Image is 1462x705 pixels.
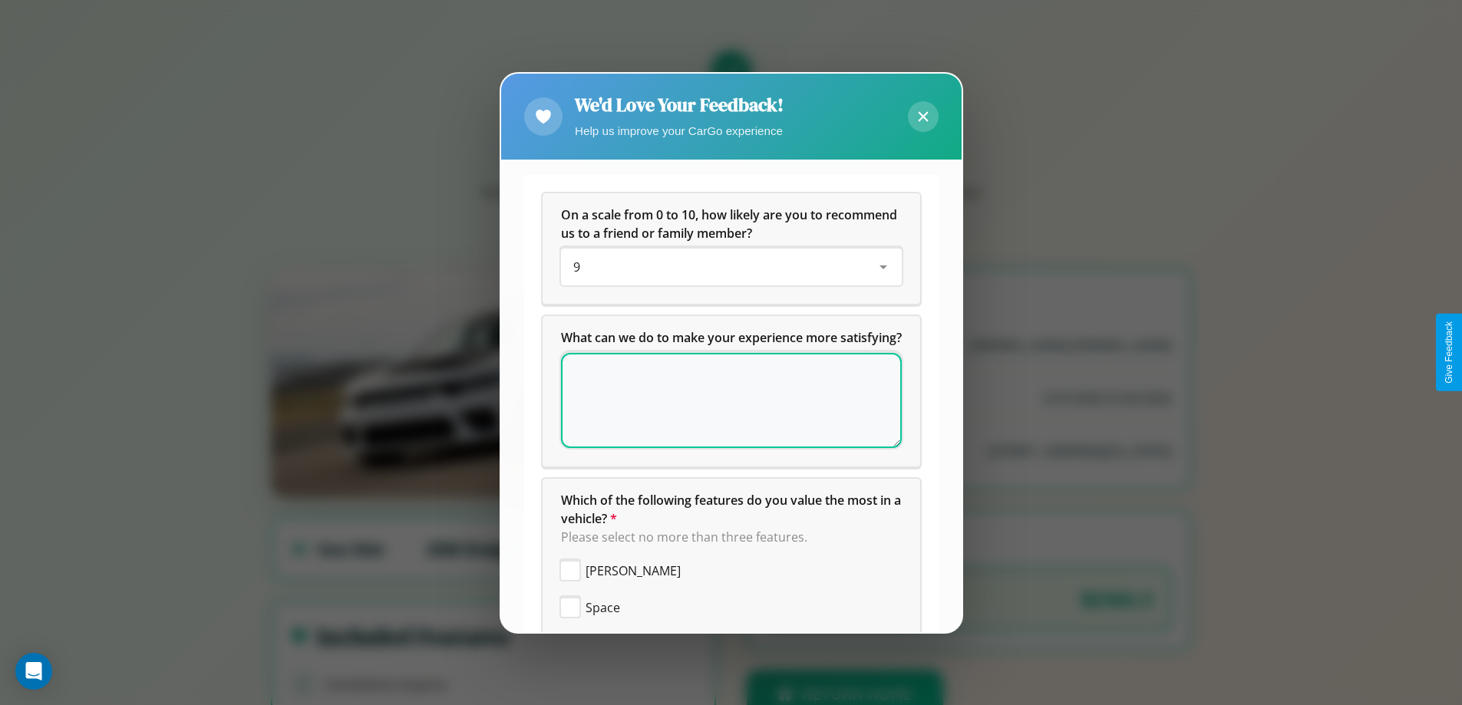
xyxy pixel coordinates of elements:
div: Give Feedback [1444,321,1454,384]
h2: We'd Love Your Feedback! [575,92,784,117]
span: 9 [573,259,580,275]
span: [PERSON_NAME] [586,562,681,580]
span: Which of the following features do you value the most in a vehicle? [561,492,904,527]
div: On a scale from 0 to 10, how likely are you to recommend us to a friend or family member? [543,193,920,304]
p: Help us improve your CarGo experience [575,120,784,141]
span: What can we do to make your experience more satisfying? [561,329,902,346]
h5: On a scale from 0 to 10, how likely are you to recommend us to a friend or family member? [561,206,902,242]
span: Please select no more than three features. [561,529,807,545]
span: Space [586,598,620,617]
div: On a scale from 0 to 10, how likely are you to recommend us to a friend or family member? [561,249,902,285]
span: On a scale from 0 to 10, how likely are you to recommend us to a friend or family member? [561,206,900,242]
div: Open Intercom Messenger [15,653,52,690]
